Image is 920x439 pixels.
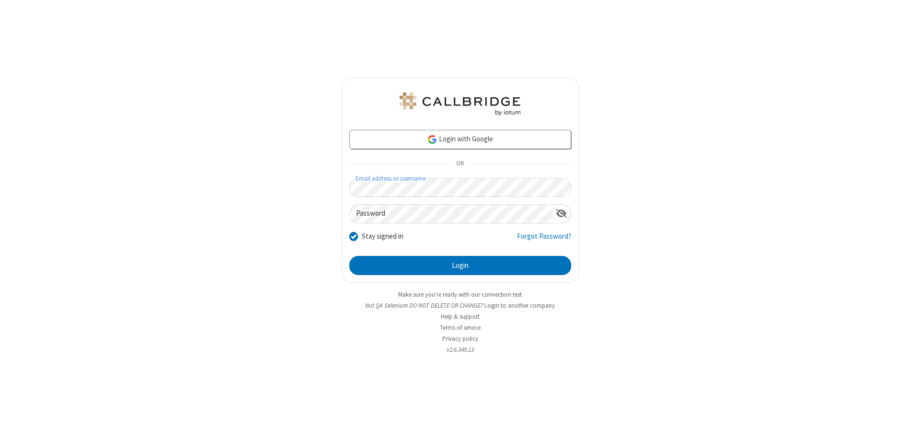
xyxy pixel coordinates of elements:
button: Login to another company [484,301,555,310]
a: Make sure you're ready with our connection test [398,290,522,299]
div: Show password [552,205,571,222]
img: google-icon.png [427,134,437,145]
img: QA Selenium DO NOT DELETE OR CHANGE [398,92,522,116]
span: OR [452,157,468,171]
label: Stay signed in [362,231,403,242]
a: Privacy policy [442,335,478,343]
li: v2.6.349.13 [342,345,579,354]
a: Login with Google [349,130,571,149]
a: Forgot Password? [517,231,571,249]
button: Login [349,256,571,275]
input: Password [350,205,552,223]
a: Help & support [441,312,480,321]
a: Terms of service [440,323,481,332]
li: Not QA Selenium DO NOT DELETE OR CHANGE? [342,301,579,310]
input: Email address or username [349,178,571,197]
